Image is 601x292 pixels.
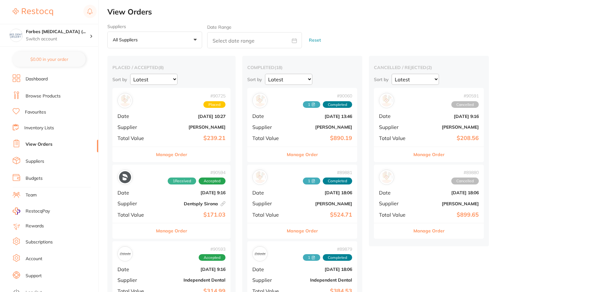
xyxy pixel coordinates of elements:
[416,190,479,195] b: [DATE] 18:06
[289,135,352,142] b: $890.19
[26,93,61,99] a: Browse Products
[413,147,445,162] button: Manage Order
[381,171,393,183] img: Henry Schein Halas
[13,207,20,215] img: RestocqPay
[26,175,43,182] a: Budgets
[199,178,225,184] span: Accepted
[379,212,411,218] span: Total Value
[119,171,131,183] img: Dentsply Sirona
[112,77,127,82] p: Sort by
[289,201,352,206] b: [PERSON_NAME]
[254,171,266,183] img: Adam Dental
[289,267,352,272] b: [DATE] 18:06
[26,192,37,198] a: Team
[379,201,411,206] span: Supplier
[26,29,90,35] h4: Forbes Dental Surgery (DentalTown 6)
[247,77,262,82] p: Sort by
[252,277,284,283] span: Supplier
[157,135,225,142] b: $239.21
[374,77,388,82] p: Sort by
[26,273,42,279] a: Support
[416,125,479,130] b: [PERSON_NAME]
[252,113,284,119] span: Date
[303,178,320,184] span: Received
[117,212,152,218] span: Total Value
[451,170,479,175] span: # 89880
[26,141,52,148] a: View Orders
[117,135,152,141] span: Total Value
[107,32,202,49] button: All suppliers
[13,52,86,67] button: $0.00 in your order
[252,212,284,218] span: Total Value
[289,190,352,195] b: [DATE] 18:06
[117,266,152,272] span: Date
[117,124,152,130] span: Supplier
[168,178,196,184] span: Received
[451,101,479,108] span: Cancelled
[307,32,323,49] button: Reset
[289,212,352,218] b: $524.71
[199,247,225,252] span: # 90593
[26,36,90,42] p: Switch account
[26,208,50,214] span: RestocqPay
[379,124,411,130] span: Supplier
[323,101,352,108] span: Completed
[303,170,352,175] span: # 89881
[112,165,231,239] div: Dentsply Sirona#905941ReceivedAcceptedDate[DATE] 9:16SupplierDentsply SironaTotal Value$171.03Man...
[156,223,187,238] button: Manage Order
[379,190,411,196] span: Date
[207,25,231,30] label: Date Range
[157,212,225,218] b: $171.03
[24,125,54,131] a: Inventory Lists
[157,125,225,130] b: [PERSON_NAME]
[451,93,479,98] span: # 90591
[379,135,411,141] span: Total Value
[157,190,225,195] b: [DATE] 9:16
[203,101,225,108] span: Placed
[252,124,284,130] span: Supplier
[252,135,284,141] span: Total Value
[207,32,302,48] input: Select date range
[252,201,284,206] span: Supplier
[157,114,225,119] b: [DATE] 10:27
[13,5,53,19] a: Restocq Logo
[119,95,131,107] img: Adam Dental
[303,247,352,252] span: # 89879
[113,37,140,43] p: All suppliers
[252,266,284,272] span: Date
[157,277,225,283] b: Independent Dental
[416,201,479,206] b: [PERSON_NAME]
[119,248,131,260] img: Independent Dental
[168,170,225,175] span: # 90594
[26,223,44,229] a: Rewards
[374,65,484,70] h2: cancelled / rejected ( 2 )
[289,114,352,119] b: [DATE] 13:46
[117,113,152,119] span: Date
[26,158,44,165] a: Suppliers
[247,65,357,70] h2: completed ( 18 )
[107,24,202,29] label: Suppliers
[117,277,152,283] span: Supplier
[26,256,42,262] a: Account
[157,267,225,272] b: [DATE] 9:16
[416,212,479,218] b: $899.65
[289,125,352,130] b: [PERSON_NAME]
[303,101,320,108] span: Received
[203,93,225,98] span: # 90725
[323,254,352,261] span: Completed
[25,109,46,115] a: Favourites
[13,207,50,215] a: RestocqPay
[112,65,231,70] h2: placed / accepted ( 8 )
[416,114,479,119] b: [DATE] 9:16
[117,201,152,206] span: Supplier
[413,223,445,238] button: Manage Order
[26,76,48,82] a: Dashboard
[117,190,152,196] span: Date
[287,223,318,238] button: Manage Order
[10,29,22,42] img: Forbes Dental Surgery (DentalTown 6)
[26,239,53,245] a: Subscriptions
[157,201,225,206] b: Dentsply Sirona
[323,178,352,184] span: Completed
[156,147,187,162] button: Manage Order
[199,254,225,261] span: Accepted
